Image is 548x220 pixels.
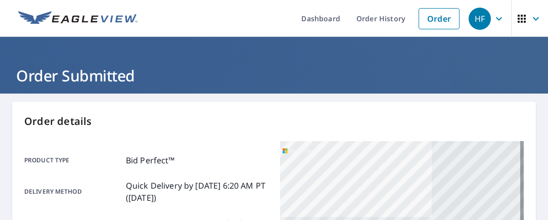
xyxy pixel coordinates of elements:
div: HF [469,8,491,30]
p: Quick Delivery by [DATE] 6:20 AM PT ([DATE]) [126,180,268,204]
p: Order details [24,114,524,129]
img: EV Logo [18,11,138,26]
h1: Order Submitted [12,65,536,86]
a: Order [419,8,460,29]
p: Bid Perfect™ [126,154,175,166]
p: Delivery method [24,180,122,204]
p: Product type [24,154,122,166]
